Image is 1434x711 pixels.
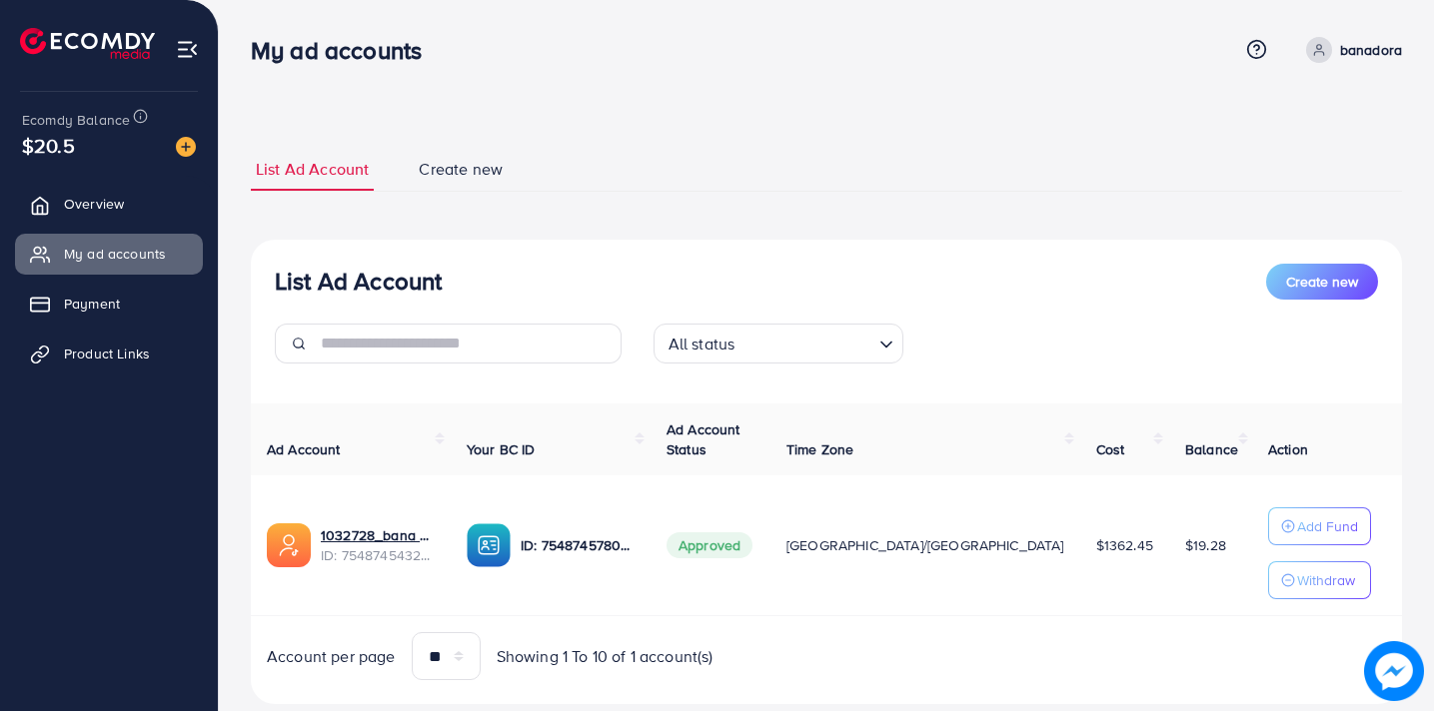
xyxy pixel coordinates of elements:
span: Account per page [267,645,396,668]
p: banadora [1340,38,1402,62]
button: Withdraw [1268,561,1371,599]
img: logo [20,28,155,59]
span: All status [665,330,739,358]
img: image [176,137,196,157]
p: Add Fund [1297,514,1358,538]
span: Approved [667,532,752,558]
h3: My ad accounts [251,36,438,65]
span: Ad Account Status [667,419,740,459]
img: image [1364,641,1424,701]
span: Overview [64,194,124,214]
span: Create new [1286,272,1358,292]
p: ID: 7548745780125483025 [521,533,635,557]
span: Cost [1096,439,1125,459]
div: <span class='underline'>1032728_bana dor ad account 1_1757579407255</span></br>7548745432170184711 [321,525,435,566]
p: Withdraw [1297,568,1355,592]
a: Payment [15,284,203,324]
h3: List Ad Account [275,267,442,296]
a: My ad accounts [15,234,203,274]
span: My ad accounts [64,244,166,264]
span: Time Zone [786,439,853,459]
button: Add Fund [1268,507,1371,545]
img: menu [176,38,199,61]
span: ID: 7548745432170184711 [321,545,435,565]
span: Create new [419,158,503,181]
img: ic-ba-acc.ded83a64.svg [467,523,511,567]
span: Showing 1 To 10 of 1 account(s) [497,645,714,668]
a: banadora [1298,37,1402,63]
span: Product Links [64,344,150,363]
button: Create new [1266,264,1378,300]
span: [GEOGRAPHIC_DATA]/[GEOGRAPHIC_DATA] [786,535,1064,555]
span: Payment [64,294,120,314]
a: Overview [15,184,203,224]
span: $1362.45 [1096,535,1153,555]
span: Ad Account [267,439,341,459]
span: $20.5 [22,131,75,160]
span: List Ad Account [256,158,369,181]
a: Product Links [15,334,203,373]
input: Search for option [740,326,870,358]
img: ic-ads-acc.e4c84228.svg [267,523,311,567]
span: Ecomdy Balance [22,110,130,130]
div: Search for option [654,324,903,363]
span: Your BC ID [467,439,536,459]
span: Action [1268,439,1308,459]
span: Balance [1185,439,1238,459]
a: 1032728_bana dor ad account 1_1757579407255 [321,525,435,545]
span: $19.28 [1185,535,1226,555]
